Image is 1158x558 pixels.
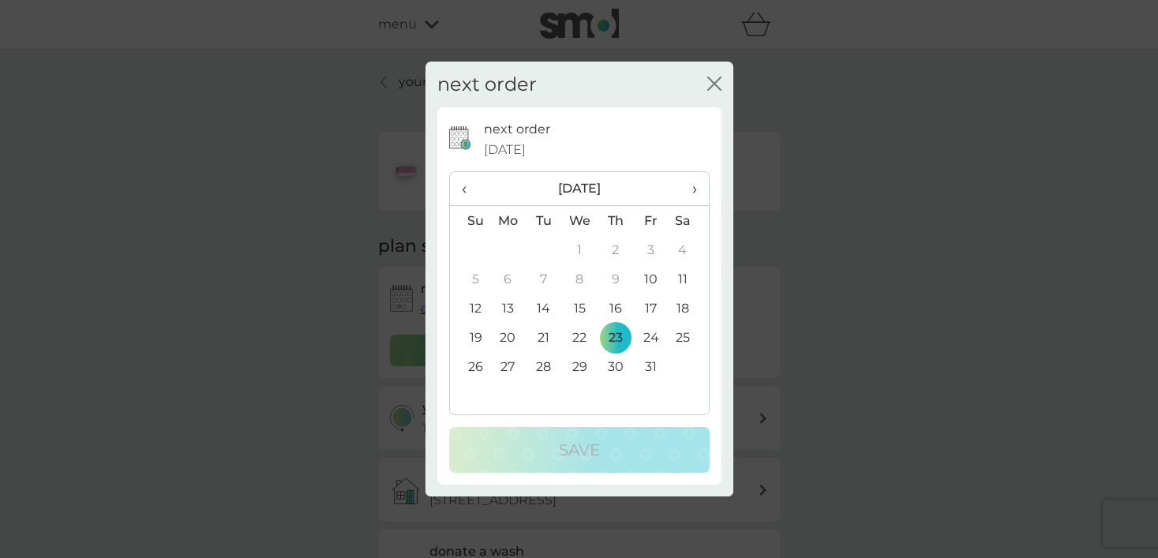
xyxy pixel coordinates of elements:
td: 23 [598,323,633,352]
td: 22 [561,323,598,352]
td: 29 [561,352,598,381]
p: next order [484,119,550,140]
td: 10 [633,264,669,294]
th: Tu [526,206,561,236]
td: 31 [633,352,669,381]
span: [DATE] [484,140,526,160]
span: ‹ [462,172,478,205]
td: 15 [561,294,598,323]
th: Sa [669,206,708,236]
td: 20 [490,323,527,352]
td: 14 [526,294,561,323]
th: Mo [490,206,527,236]
td: 27 [490,352,527,381]
td: 4 [669,235,708,264]
td: 13 [490,294,527,323]
th: [DATE] [490,172,669,206]
td: 11 [669,264,708,294]
td: 17 [633,294,669,323]
td: 6 [490,264,527,294]
td: 12 [450,294,490,323]
th: Th [598,206,633,236]
td: 26 [450,352,490,381]
td: 28 [526,352,561,381]
td: 24 [633,323,669,352]
td: 16 [598,294,633,323]
td: 7 [526,264,561,294]
th: We [561,206,598,236]
td: 21 [526,323,561,352]
td: 3 [633,235,669,264]
span: › [680,172,696,205]
td: 19 [450,323,490,352]
td: 30 [598,352,633,381]
td: 25 [669,323,708,352]
th: Fr [633,206,669,236]
h2: next order [437,73,537,96]
td: 5 [450,264,490,294]
td: 2 [598,235,633,264]
button: Save [449,427,710,473]
button: close [707,77,721,93]
p: Save [559,437,600,463]
td: 8 [561,264,598,294]
td: 1 [561,235,598,264]
td: 9 [598,264,633,294]
th: Su [450,206,490,236]
td: 18 [669,294,708,323]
